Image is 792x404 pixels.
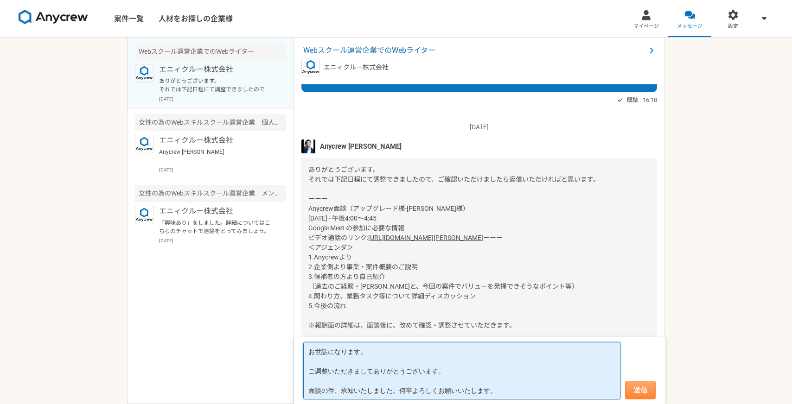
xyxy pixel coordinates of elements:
[159,77,274,94] p: ありがとうございます。 それでは下記日程にて調整できましたので、ご確認いただけましたら返信いただければと思います。 ーーー Anycrew面談（アップグレード様-[PERSON_NAME]様） ...
[135,206,153,224] img: logo_text_blue_01.png
[301,58,320,76] img: logo_text_blue_01.png
[303,45,646,56] span: Webスクール運営企業でのWebライター
[135,185,286,202] div: 女性の為のWebスキルスクール運営企業 メンター業務
[301,122,657,132] p: [DATE]
[135,114,286,131] div: 女性の為のWebスキルスクール運営企業 個人営業（フルリモート）
[625,381,656,399] button: 送信
[135,135,153,153] img: logo_text_blue_01.png
[308,166,600,241] span: ありがとうございます。 それでは下記日程にて調整できましたので、ご確認いただけましたら返信いただければと思います。 ーーー Anycrew面談（アップグレード様-[PERSON_NAME]様） ...
[324,63,389,72] p: エニィクルー株式会社
[159,95,286,102] p: [DATE]
[19,10,88,25] img: 8DqYSo04kwAAAAASUVORK5CYII=
[320,141,402,151] span: Anycrew [PERSON_NAME]
[159,148,274,164] p: Anycrew [PERSON_NAME] ご返信いただきありがとうございます。 承知いたしました。ご返答のほどお待ちしております。 引き続き、よろしくお願いいたします。 [PERSON_NAME]
[643,95,657,104] span: 16:18
[633,23,659,30] span: マイページ
[308,234,578,329] span: ーーー ＜アジェンダ＞ 1.Anycrewより 2.企業側より事業・案件概要のご説明 3.候補者の方より自己紹介 （過去のご経験・[PERSON_NAME]と、今回の案件でバリューを発揮できそう...
[135,43,286,60] div: Webスクール運営企業でのWebライター
[677,23,703,30] span: メッセージ
[627,95,638,106] span: 既読
[159,237,286,244] p: [DATE]
[368,234,483,241] a: [URL][DOMAIN_NAME][PERSON_NAME]
[159,206,274,217] p: エニィクルー株式会社
[303,342,620,399] textarea: お世話になります。 ご調整いただきましてありがとうございます。 面談の件、承知いたしました。何卒よろしくお願いいたします。
[159,64,274,75] p: エニィクルー株式会社
[159,135,274,146] p: エニィクルー株式会社
[301,139,315,153] img: S__5267474.jpg
[728,23,738,30] span: 設定
[159,219,274,235] p: 「興味あり」をしました。詳細についてはこちらのチャットで連絡をとってみましょう。
[135,64,153,82] img: logo_text_blue_01.png
[159,166,286,173] p: [DATE]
